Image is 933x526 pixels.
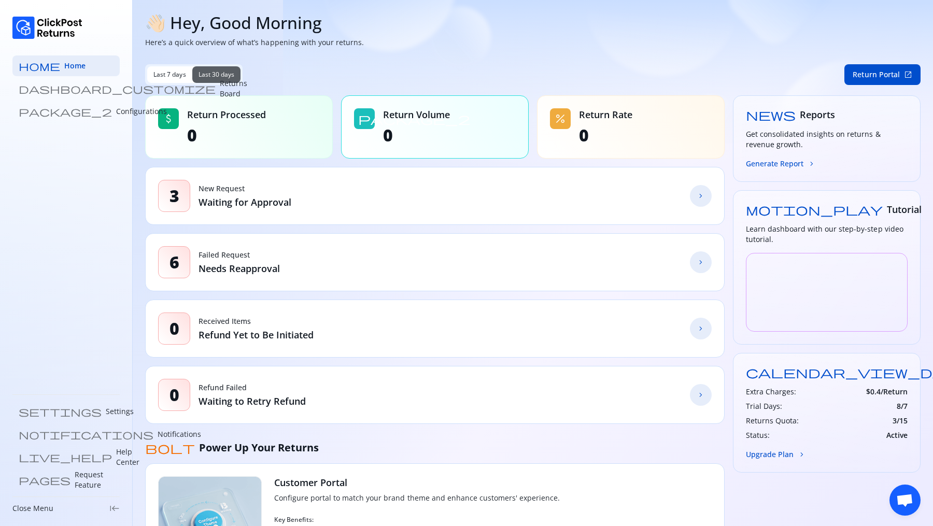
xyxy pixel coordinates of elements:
[145,442,195,454] span: bolt
[893,416,908,426] span: 3 / 15
[274,493,712,503] p: Configure portal to match your brand theme and enhance customers' experience.
[169,252,179,273] span: 6
[889,485,921,516] div: Open chat
[383,108,450,121] span: Return Volume
[886,430,908,440] span: Active
[579,125,632,146] span: 0
[798,450,806,459] span: chevron_forward
[12,503,120,514] div: Close Menukeyboard_tab_rtl
[690,251,712,273] a: chevron_forward
[274,516,712,524] p: Key Benefits:
[866,387,908,397] span: $ 0.4 /Return
[199,329,314,341] p: Refund Yet to Be Initiated
[220,78,247,99] p: Returns Board
[746,449,806,460] button: Upgrade Planchevron_forward
[199,440,319,455] span: Power Up Your Returns
[746,387,796,397] h3: Extra Charges:
[169,385,179,405] span: 0
[199,382,306,393] p: Refund Failed
[808,160,816,168] span: chevron_forward
[274,476,712,489] h3: Customer Portal
[199,183,291,194] p: New Request
[158,429,201,439] p: Notifications
[19,61,60,71] span: home
[887,203,922,216] span: Tutorial
[844,64,921,85] button: Return Portalopen_in_new
[746,129,908,150] h3: Get consolidated insights on returns & revenue growth.
[199,250,280,260] p: Failed Request
[12,424,120,445] a: notifications Notifications
[746,108,796,121] span: news
[800,108,835,121] span: Reports
[746,158,816,169] button: Generate Reportchevron_forward
[554,112,567,125] span: percent
[904,70,912,79] span: open_in_new
[187,125,266,146] span: 0
[12,17,82,39] img: Logo
[12,55,120,76] a: home Home
[383,125,450,146] span: 0
[12,503,53,514] p: Close Menu
[106,406,134,417] p: Settings
[697,192,705,200] span: chevron_forward
[187,108,266,121] span: Return Processed
[147,66,192,83] button: Last 7 days
[746,416,799,426] h3: Returns Quota:
[116,106,167,117] p: Configurations
[746,224,908,245] h3: Learn dashboard with our step-by-step video tutorial.
[12,470,120,490] a: pages Request Feature
[746,430,770,440] h3: Status:
[697,258,705,266] span: chevron_forward
[116,447,139,467] p: Help Center
[169,186,179,206] span: 3
[897,401,908,411] span: 8 / 7
[746,253,908,332] iframe: YouTube video player
[199,316,314,326] p: Received Items
[199,262,280,275] p: Needs Reapproval
[746,401,782,411] h3: Trial Days:
[19,406,102,417] span: settings
[12,101,120,122] a: package_2 Configurations
[64,61,86,71] span: Home
[145,37,921,48] p: Here’s a quick overview of what’s happening with your returns.
[145,12,921,33] h1: 👋🏻 Hey, Good Morning
[12,447,120,467] a: live_help Help Center
[697,324,705,333] span: chevron_forward
[697,391,705,399] span: chevron_forward
[358,112,470,125] span: package_2
[169,318,179,339] span: 0
[19,452,112,462] span: live_help
[19,106,112,117] span: package_2
[579,108,632,121] span: Return Rate
[192,66,241,83] button: Last 30 days
[746,203,883,216] span: motion_play
[153,70,186,79] span: Last 7 days
[19,475,70,485] span: pages
[690,384,712,406] a: chevron_forward
[199,395,306,407] p: Waiting to Retry Refund
[690,185,712,207] a: chevron_forward
[199,196,291,208] p: Waiting for Approval
[12,78,120,99] a: dashboard_customize Returns Board
[19,429,153,439] span: notifications
[109,503,120,514] span: keyboard_tab_rtl
[12,401,120,422] a: settings Settings
[19,83,216,94] span: dashboard_customize
[690,318,712,339] a: chevron_forward
[75,470,114,490] p: Request Feature
[199,70,235,79] span: Last 30 days
[162,112,175,125] span: attach_money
